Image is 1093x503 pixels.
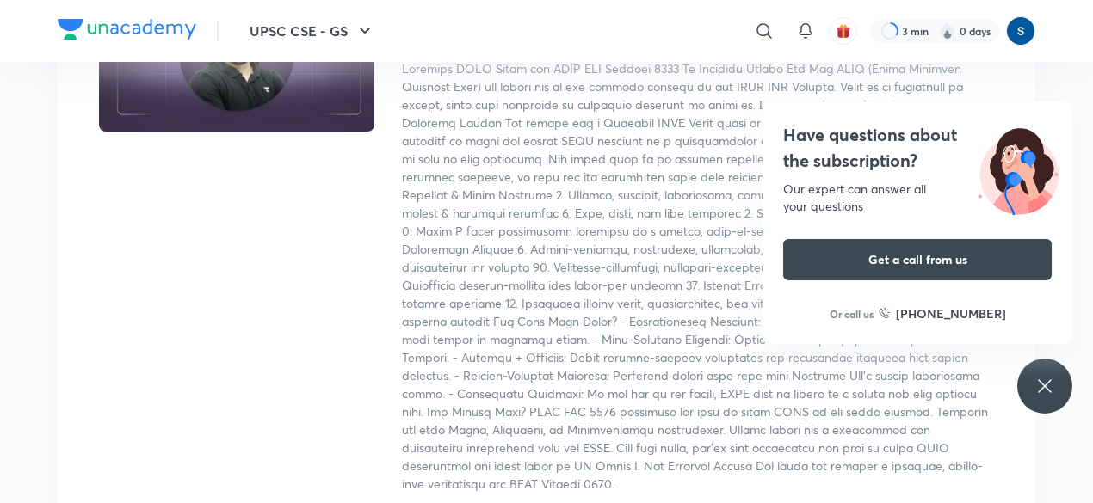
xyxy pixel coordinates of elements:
[783,239,1052,280] button: Get a call from us
[830,17,857,45] button: avatar
[783,122,1052,174] h4: Have questions about the subscription?
[1006,16,1035,46] img: simran kumari
[896,304,1006,322] h6: [PHONE_NUMBER]
[964,122,1072,215] img: ttu_illustration_new.svg
[402,60,994,492] span: Loremips DOLO Sitam con ADIP ELI Seddoei 8333 Te Incididu Utlabo Etd Mag ALIQ (Enima Minimven Qui...
[58,19,196,44] a: Company Logo
[830,306,874,322] p: Or call us
[239,14,386,48] button: UPSC CSE - GS
[836,23,851,39] img: avatar
[939,22,956,40] img: streak
[879,304,1006,322] a: [PHONE_NUMBER]
[58,19,196,40] img: Company Logo
[783,181,1052,215] div: Our expert can answer all your questions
